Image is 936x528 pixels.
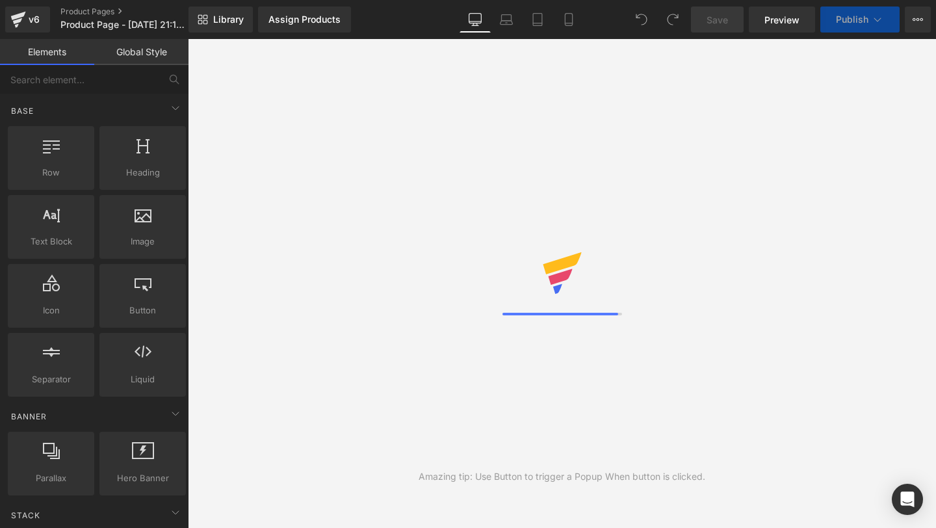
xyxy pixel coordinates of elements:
[103,373,182,386] span: Liquid
[10,509,42,521] span: Stack
[749,7,815,33] a: Preview
[836,14,868,25] span: Publish
[820,7,900,33] button: Publish
[12,166,90,179] span: Row
[12,235,90,248] span: Text Block
[103,304,182,317] span: Button
[188,7,253,33] a: New Library
[764,13,799,27] span: Preview
[103,235,182,248] span: Image
[60,20,185,30] span: Product Page - [DATE] 21:18:06
[12,471,90,485] span: Parallax
[660,7,686,33] button: Redo
[103,471,182,485] span: Hero Banner
[94,39,188,65] a: Global Style
[707,13,728,27] span: Save
[26,11,42,28] div: v6
[460,7,491,33] a: Desktop
[522,7,553,33] a: Tablet
[419,469,705,484] div: Amazing tip: Use Button to trigger a Popup When button is clicked.
[629,7,655,33] button: Undo
[103,166,182,179] span: Heading
[905,7,931,33] button: More
[491,7,522,33] a: Laptop
[5,7,50,33] a: v6
[10,105,35,117] span: Base
[268,14,341,25] div: Assign Products
[553,7,584,33] a: Mobile
[60,7,210,17] a: Product Pages
[892,484,923,515] div: Open Intercom Messenger
[12,373,90,386] span: Separator
[10,410,48,423] span: Banner
[12,304,90,317] span: Icon
[213,14,244,25] span: Library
